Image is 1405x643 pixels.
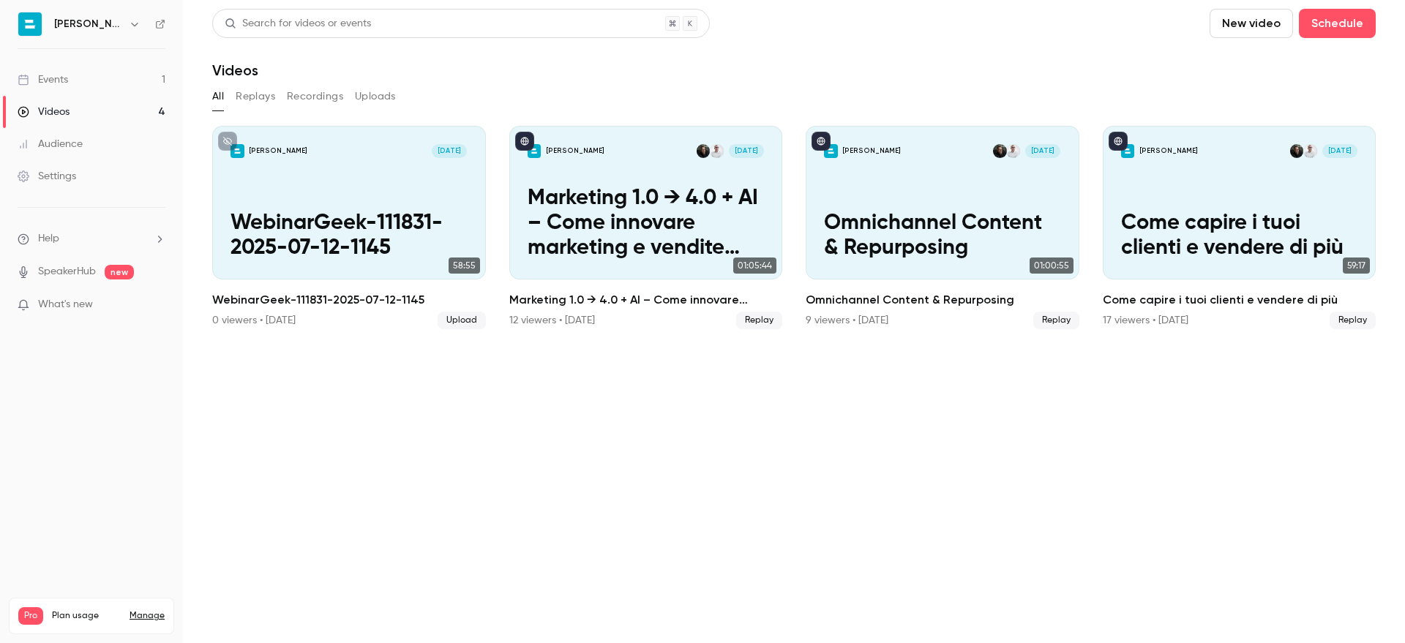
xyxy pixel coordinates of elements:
button: Schedule [1299,9,1376,38]
span: 59:17 [1343,257,1370,274]
ul: Videos [212,126,1376,329]
span: 01:05:44 [733,257,776,274]
div: 9 viewers • [DATE] [806,313,888,328]
p: WebinarGeek-111831-2025-07-12-1145 [231,211,467,261]
li: Marketing 1.0 → 4.0 + AI – Come innovare marketing e vendite con gli strumenti giusti [509,126,783,329]
section: Videos [212,9,1376,634]
div: 12 viewers • [DATE] [509,313,595,328]
span: Pro [18,607,43,625]
div: [PERSON_NAME]: [DOMAIN_NAME] [38,38,209,50]
span: What's new [38,297,93,312]
h2: Come capire i tuoi clienti e vendere di più [1103,291,1376,309]
p: [PERSON_NAME] [249,146,307,156]
span: Upload [438,312,486,329]
button: published [812,132,831,151]
img: Giovanni Repola [1303,144,1317,158]
span: [DATE] [432,144,467,158]
div: Videos [18,105,70,119]
button: Recordings [287,85,343,108]
button: published [515,132,534,151]
a: Omnichannel Content & Repurposing[PERSON_NAME]Giovanni RepolaDavide Berardino[DATE]Omnichannel Co... [806,126,1079,329]
div: Search for videos or events [225,16,371,31]
p: [PERSON_NAME] [546,146,604,156]
button: All [212,85,224,108]
button: New video [1210,9,1293,38]
span: [DATE] [1322,144,1357,158]
div: Keyword (traffico) [163,86,243,96]
h2: Marketing 1.0 → 4.0 + AI – Come innovare marketing e vendite con gli strumenti giusti [509,291,783,309]
p: Omnichannel Content & Repurposing [824,211,1060,261]
span: Replay [1330,312,1376,329]
img: WebinarGeek-111831-2025-07-12-1145 [231,144,244,158]
a: WebinarGeek-111831-2025-07-12-1145[PERSON_NAME][DATE]WebinarGeek-111831-2025-07-12-114558:55Webin... [212,126,486,329]
p: Come capire i tuoi clienti e vendere di più [1121,211,1357,261]
button: Replays [236,85,275,108]
span: 01:00:55 [1030,257,1074,274]
div: v 4.0.25 [41,23,72,35]
span: new [105,265,134,279]
span: Help [38,231,59,247]
h6: [PERSON_NAME] [54,17,123,31]
img: Come capire i tuoi clienti e vendere di più [1121,144,1135,158]
img: logo_orange.svg [23,23,35,35]
img: tab_keywords_by_traffic_grey.svg [147,85,159,97]
p: [PERSON_NAME] [842,146,901,156]
h1: Videos [212,61,258,79]
span: Replay [1033,312,1079,329]
span: [DATE] [1025,144,1060,158]
span: Replay [736,312,782,329]
img: website_grey.svg [23,38,35,50]
iframe: Noticeable Trigger [148,298,165,312]
a: Marketing 1.0 → 4.0 + AI – Come innovare marketing e vendite con gli strumenti giusti[PERSON_NAME... [509,126,783,329]
img: Bryan srl [18,12,42,36]
img: Davide Berardino [993,144,1007,158]
a: Come capire i tuoi clienti e vendere di più[PERSON_NAME]Giovanni RepolaDavide Berardino[DATE]Come... [1103,126,1376,329]
p: [PERSON_NAME] [1139,146,1198,156]
span: Plan usage [52,610,121,622]
div: 17 viewers • [DATE] [1103,313,1188,328]
img: Davide Berardino [1290,144,1304,158]
img: Omnichannel Content & Repurposing [824,144,838,158]
span: [DATE] [729,144,764,158]
button: Uploads [355,85,396,108]
a: SpeakerHub [38,264,96,279]
img: tab_domain_overview_orange.svg [61,85,72,97]
div: Audience [18,137,83,151]
li: Omnichannel Content & Repurposing [806,126,1079,329]
a: Manage [130,610,165,622]
img: Giovanni Repola [710,144,724,158]
h2: Omnichannel Content & Repurposing [806,291,1079,309]
div: Dominio [77,86,112,96]
h2: WebinarGeek-111831-2025-07-12-1145 [212,291,486,309]
div: Events [18,72,68,87]
button: published [1109,132,1128,151]
li: Come capire i tuoi clienti e vendere di più [1103,126,1376,329]
p: Marketing 1.0 → 4.0 + AI – Come innovare marketing e vendite con gli strumenti giusti [528,187,764,261]
span: 58:55 [449,257,480,274]
img: Giovanni Repola [1006,144,1020,158]
img: Davide Berardino [697,144,711,158]
li: WebinarGeek-111831-2025-07-12-1145 [212,126,486,329]
button: unpublished [218,132,237,151]
li: help-dropdown-opener [18,231,165,247]
div: 0 viewers • [DATE] [212,313,296,328]
div: Settings [18,169,76,184]
img: Marketing 1.0 → 4.0 + AI – Come innovare marketing e vendite con gli strumenti giusti [528,144,542,158]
